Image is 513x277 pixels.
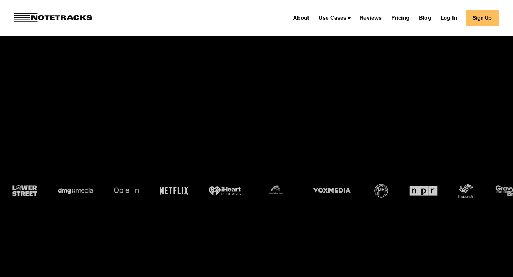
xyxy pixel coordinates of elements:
a: Sign Up [466,10,499,26]
a: Log In [438,12,460,24]
a: About [290,12,312,24]
div: Use Cases [318,16,346,21]
a: Pricing [388,12,413,24]
a: Reviews [357,12,384,24]
a: Blog [416,12,434,24]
